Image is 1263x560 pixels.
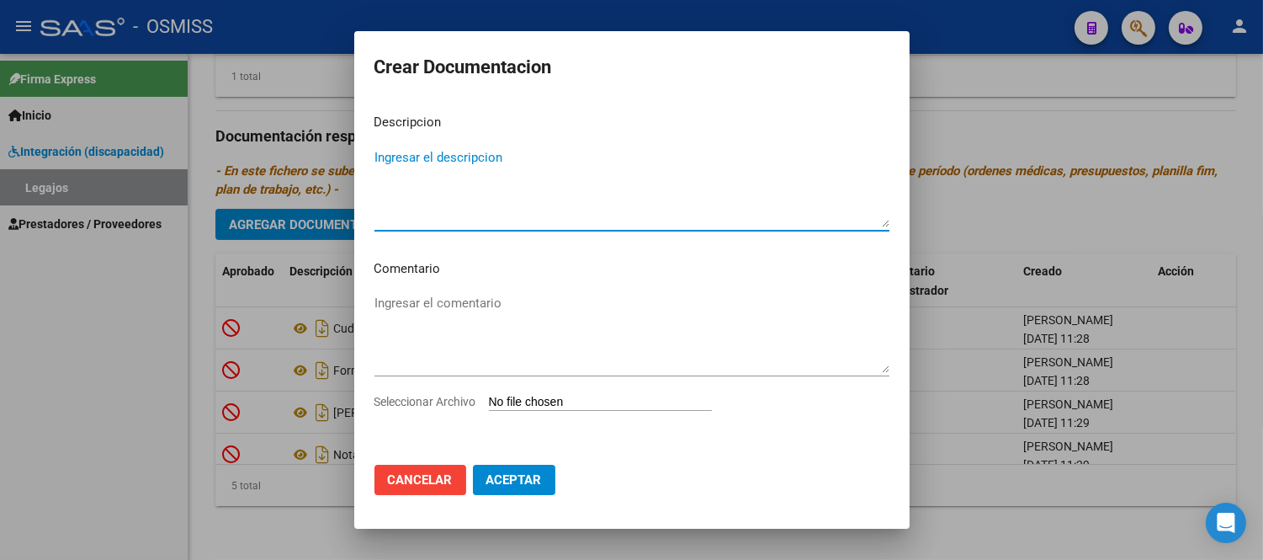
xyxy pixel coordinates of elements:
[486,472,542,488] span: Aceptar
[473,465,555,495] button: Aceptar
[374,51,889,83] h2: Crear Documentacion
[374,465,466,495] button: Cancelar
[1206,503,1246,543] div: Open Intercom Messenger
[374,395,476,408] span: Seleccionar Archivo
[374,259,889,279] p: Comentario
[388,472,453,488] span: Cancelar
[374,113,889,132] p: Descripcion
